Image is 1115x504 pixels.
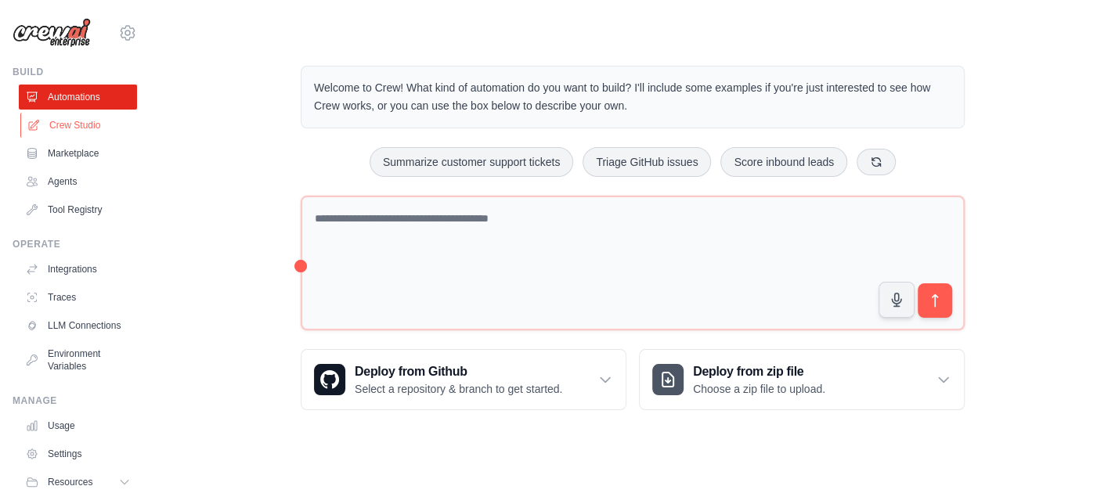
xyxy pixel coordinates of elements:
[19,441,137,466] a: Settings
[583,147,711,177] button: Triage GitHub issues
[19,197,137,222] a: Tool Registry
[19,85,137,110] a: Automations
[314,79,951,115] p: Welcome to Crew! What kind of automation do you want to build? I'll include some examples if you'...
[355,381,562,397] p: Select a repository & branch to get started.
[19,341,137,379] a: Environment Variables
[693,362,825,381] h3: Deploy from zip file
[20,113,139,138] a: Crew Studio
[19,257,137,282] a: Integrations
[1067,361,1079,373] button: Close walkthrough
[370,147,573,177] button: Summarize customer support tickets
[48,476,92,488] span: Resources
[19,141,137,166] a: Marketplace
[816,409,1059,459] p: Describe the automation you want to build, select an example option, or use the microphone to spe...
[720,147,847,177] button: Score inbound leads
[19,169,137,194] a: Agents
[355,362,562,381] h3: Deploy from Github
[13,394,137,407] div: Manage
[19,313,137,338] a: LLM Connections
[19,285,137,310] a: Traces
[13,18,91,48] img: Logo
[13,238,137,250] div: Operate
[13,66,137,78] div: Build
[19,413,137,438] a: Usage
[693,381,825,397] p: Choose a zip file to upload.
[816,381,1059,402] h3: Create an automation
[828,364,860,376] span: Step 1
[19,470,137,495] button: Resources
